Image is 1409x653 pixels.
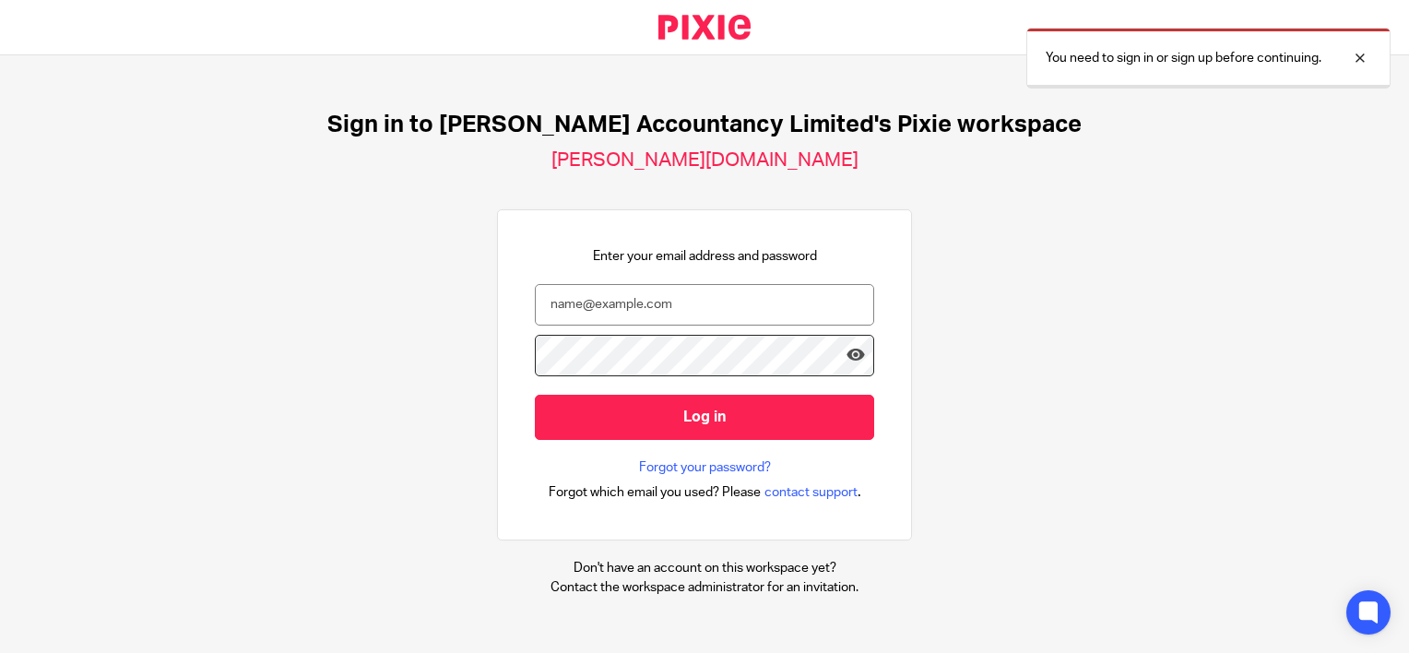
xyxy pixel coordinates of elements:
p: Don't have an account on this workspace yet? [551,559,858,577]
span: Forgot which email you used? Please [549,483,761,502]
h2: [PERSON_NAME][DOMAIN_NAME] [551,148,858,172]
a: Forgot your password? [639,458,771,477]
div: . [549,481,861,503]
p: Contact the workspace administrator for an invitation. [551,578,858,597]
h1: Sign in to [PERSON_NAME] Accountancy Limited's Pixie workspace [327,111,1082,139]
p: You need to sign in or sign up before continuing. [1046,49,1321,67]
input: Log in [535,395,874,440]
p: Enter your email address and password [593,247,817,266]
span: contact support [764,483,858,502]
input: name@example.com [535,284,874,326]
